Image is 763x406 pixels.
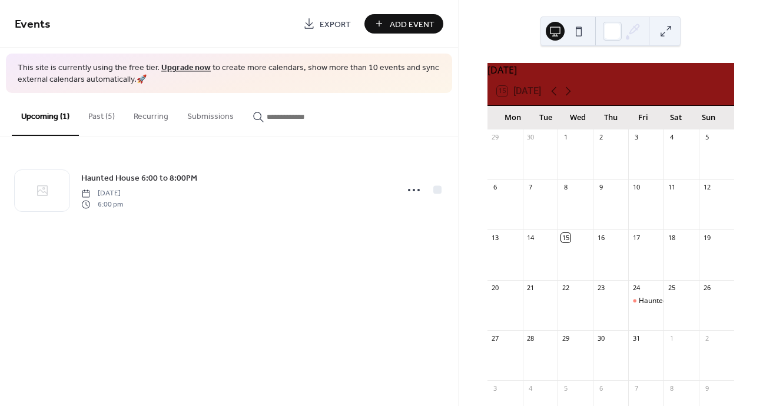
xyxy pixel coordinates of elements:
a: Export [294,14,360,34]
div: 30 [596,334,605,342]
div: 24 [632,284,641,292]
div: 15 [561,233,570,242]
div: 5 [702,133,711,142]
span: Add Event [390,18,434,31]
div: Haunted House 6:00 to 8:00PM [639,296,741,306]
div: 9 [702,384,711,392]
div: Wed [562,106,594,129]
div: 2 [596,133,605,142]
button: Past (5) [79,93,124,135]
div: 25 [667,284,676,292]
div: 2 [702,334,711,342]
div: 29 [561,334,570,342]
div: 4 [526,384,535,392]
div: 26 [702,284,711,292]
div: 10 [632,183,641,192]
div: 20 [491,284,500,292]
div: 3 [491,384,500,392]
div: 17 [632,233,641,242]
div: 3 [632,133,641,142]
div: 7 [526,183,535,192]
div: 29 [491,133,500,142]
div: 21 [526,284,535,292]
div: 6 [491,183,500,192]
div: 14 [526,233,535,242]
span: This site is currently using the free tier. to create more calendars, show more than 10 events an... [18,62,440,85]
div: 11 [667,183,676,192]
div: 31 [632,334,641,342]
button: Add Event [364,14,443,34]
button: Recurring [124,93,178,135]
div: 16 [596,233,605,242]
div: Sat [659,106,692,129]
div: 22 [561,284,570,292]
a: Upgrade now [161,60,211,76]
div: 9 [596,183,605,192]
a: Haunted House 6:00 to 8:00PM [81,171,197,185]
div: 4 [667,133,676,142]
div: Haunted House 6:00 to 8:00PM [628,296,664,306]
span: Haunted House 6:00 to 8:00PM [81,172,197,185]
div: 6 [596,384,605,392]
div: 8 [561,183,570,192]
div: 18 [667,233,676,242]
div: Mon [497,106,529,129]
div: 23 [596,284,605,292]
div: 1 [561,133,570,142]
div: 27 [491,334,500,342]
div: Tue [529,106,562,129]
span: Export [320,18,351,31]
span: Events [15,13,51,36]
button: Submissions [178,93,243,135]
div: 13 [491,233,500,242]
div: Sun [692,106,725,129]
div: 1 [667,334,676,342]
div: 12 [702,183,711,192]
button: Upcoming (1) [12,93,79,136]
div: 30 [526,133,535,142]
div: 7 [632,384,641,392]
div: [DATE] [487,63,734,77]
span: [DATE] [81,188,123,199]
div: 8 [667,384,676,392]
div: Thu [595,106,627,129]
div: 5 [561,384,570,392]
div: 19 [702,233,711,242]
div: 28 [526,334,535,342]
span: 6:00 pm [81,199,123,209]
div: Fri [627,106,659,129]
